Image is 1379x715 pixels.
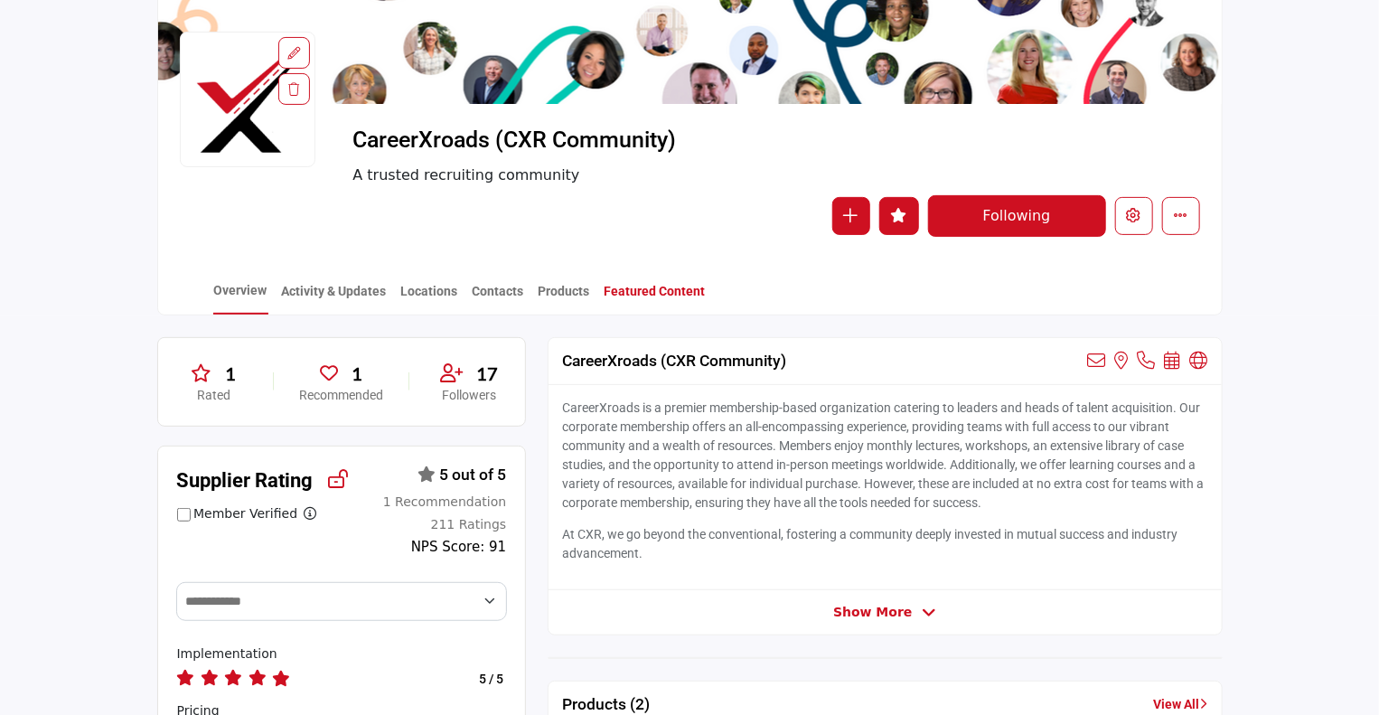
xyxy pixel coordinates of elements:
[538,282,591,314] a: Products
[562,399,1207,513] p: CareerXroads is a premier membership-based organization catering to leaders and heads of talent a...
[193,504,297,523] label: Member Verified
[439,466,506,484] span: 5 out of 5
[411,537,506,558] div: NPS Score: 91
[177,646,277,661] span: How would you rate their implementation?
[177,466,314,495] h2: Supplier Rating
[352,360,362,387] span: 1
[479,672,503,687] h4: 5 / 5
[431,517,507,532] span: 211 Ratings
[604,282,707,314] a: Featured Content
[281,282,388,314] a: Activity & Updates
[299,387,383,405] p: Recommended
[225,360,236,387] span: 1
[928,195,1106,237] button: Following
[833,603,912,622] span: Show More
[562,525,1207,563] p: At CXR, we go beyond the conventional, fostering a community deeply invested in mutual success an...
[1115,197,1153,235] button: Edit company
[562,695,650,714] h2: Products (2)
[476,360,498,387] span: 17
[879,197,919,235] button: Like
[1154,695,1208,714] a: View All
[352,165,931,186] span: A trusted recruiting community
[1162,197,1200,235] button: More details
[562,352,786,371] h2: CareerXroads (CXR Community)
[180,387,249,405] p: Rated
[400,282,459,314] a: Locations
[278,37,310,69] div: Aspect Ratio:1:1,Size:400x400px
[383,494,506,509] span: 1 Recommendation
[472,282,525,314] a: Contacts
[435,387,503,405] p: Followers
[352,126,760,155] span: CareerXroads (CXR Community)
[213,281,268,315] a: Overview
